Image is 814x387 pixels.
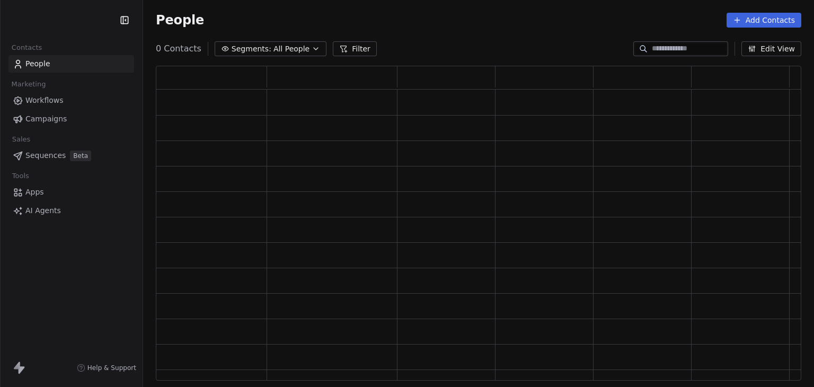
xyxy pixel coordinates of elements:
span: All People [273,43,309,55]
span: Marketing [7,76,50,92]
button: Add Contacts [727,13,801,28]
span: Tools [7,168,33,184]
span: Workflows [25,95,64,106]
span: Help & Support [87,364,136,372]
span: Contacts [7,40,47,56]
span: Campaigns [25,113,67,125]
a: Campaigns [8,110,134,128]
span: Apps [25,187,44,198]
span: Beta [70,151,91,161]
span: Segments: [232,43,271,55]
a: Apps [8,183,134,201]
a: Help & Support [77,364,136,372]
a: People [8,55,134,73]
a: Workflows [8,92,134,109]
a: AI Agents [8,202,134,219]
span: People [25,58,50,69]
span: Sales [7,131,35,147]
span: People [156,12,204,28]
button: Edit View [741,41,801,56]
span: AI Agents [25,205,61,216]
span: Sequences [25,150,66,161]
button: Filter [333,41,377,56]
a: SequencesBeta [8,147,134,164]
span: 0 Contacts [156,42,201,55]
